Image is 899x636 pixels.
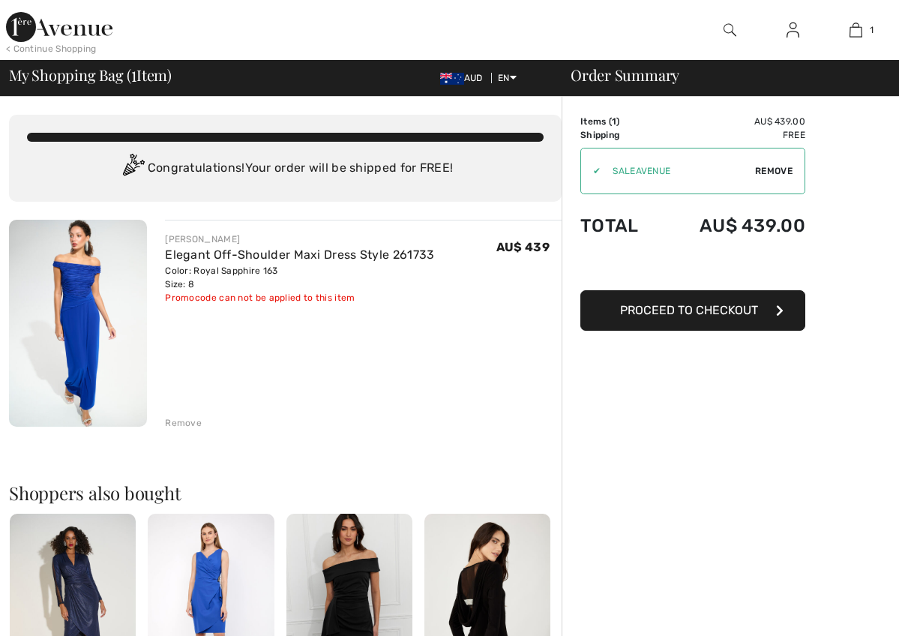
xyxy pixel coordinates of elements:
img: 1ère Avenue [6,12,112,42]
td: Free [660,128,805,142]
div: < Continue Shopping [6,42,97,55]
span: 1 [612,116,616,127]
span: 1 [131,64,136,83]
span: My Shopping Bag ( Item) [9,67,172,82]
div: Remove [165,416,202,430]
div: Congratulations! Your order will be shipped for FREE! [27,154,544,184]
a: Sign In [775,21,811,40]
h2: Shoppers also bought [9,484,562,502]
span: Proceed to Checkout [620,303,758,317]
div: ✔ [581,164,601,178]
td: Total [580,200,660,251]
div: Color: Royal Sapphire 163 Size: 8 [165,264,434,291]
span: EN [498,73,517,83]
td: AU$ 439.00 [660,200,805,251]
td: AU$ 439.00 [660,115,805,128]
div: [PERSON_NAME] [165,232,434,246]
img: Congratulation2.svg [118,154,148,184]
div: Order Summary [553,67,890,82]
td: Shipping [580,128,660,142]
img: My Bag [850,21,862,39]
img: search the website [724,21,736,39]
img: Elegant Off-Shoulder Maxi Dress Style 261733 [9,220,147,427]
input: Promo code [601,148,755,193]
td: Items ( ) [580,115,660,128]
span: Remove [755,164,793,178]
span: AU$ 439 [496,240,550,254]
span: 1 [870,23,874,37]
div: Promocode can not be applied to this item [165,291,434,304]
a: Elegant Off-Shoulder Maxi Dress Style 261733 [165,247,434,262]
button: Proceed to Checkout [580,290,805,331]
iframe: PayPal [580,251,805,285]
img: Australian Dollar [440,73,464,85]
span: AUD [440,73,489,83]
a: 1 [825,21,886,39]
img: My Info [787,21,799,39]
